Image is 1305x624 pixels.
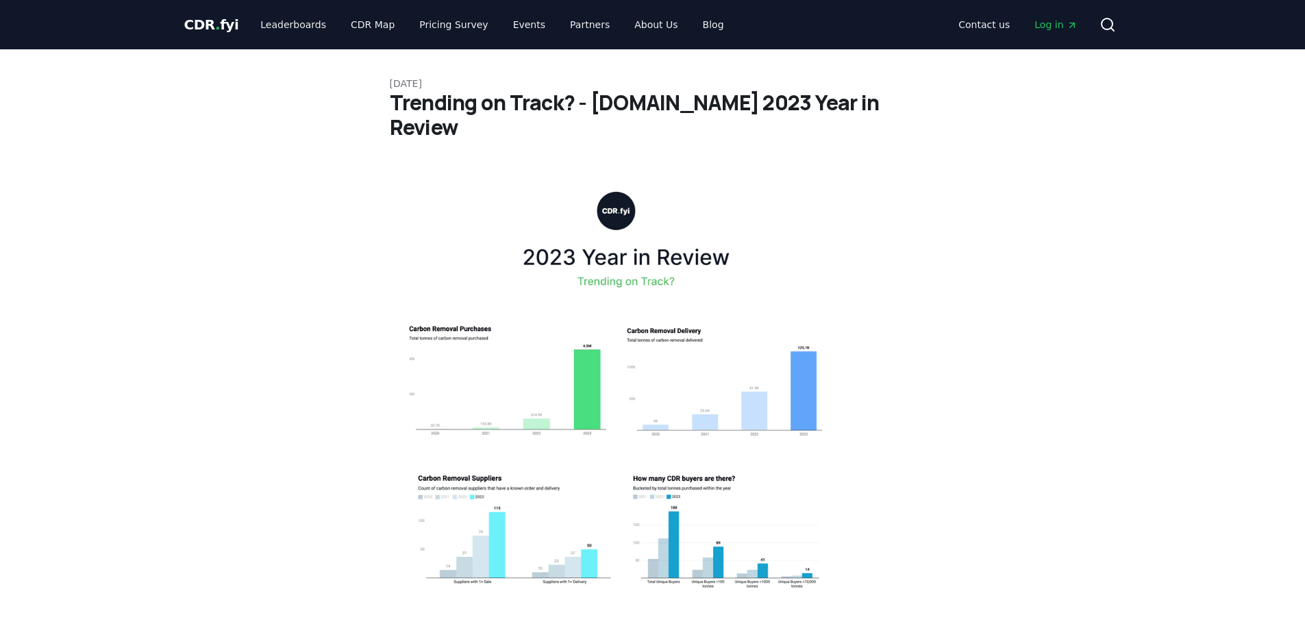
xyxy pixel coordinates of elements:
[1023,12,1088,37] a: Log in
[249,12,337,37] a: Leaderboards
[502,12,556,37] a: Events
[340,12,406,37] a: CDR Map
[623,12,688,37] a: About Us
[390,90,916,140] h1: Trending on Track? - [DOMAIN_NAME] 2023 Year in Review
[390,173,843,603] img: blog post image
[1034,18,1077,32] span: Log in
[692,12,735,37] a: Blog
[408,12,499,37] a: Pricing Survey
[215,16,220,33] span: .
[390,77,916,90] p: [DATE]
[947,12,1021,37] a: Contact us
[249,12,734,37] nav: Main
[184,16,239,33] span: CDR fyi
[947,12,1088,37] nav: Main
[559,12,621,37] a: Partners
[184,15,239,34] a: CDR.fyi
